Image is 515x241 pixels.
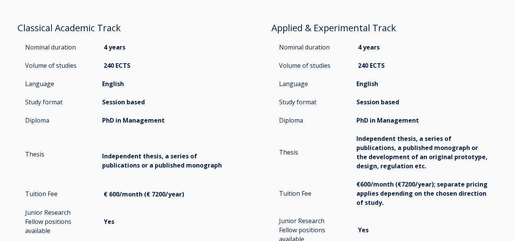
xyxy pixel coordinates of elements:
a: Applied & Experimental Track [271,21,396,34]
p: Study format [25,97,82,107]
a: Classical Academic Track [18,21,121,34]
p: Volume of studies [25,61,82,70]
p: PhD in Management [102,116,236,125]
span: 4 years [358,43,380,51]
p: Tuition Fee [25,189,82,198]
span: 240 ECTS [104,61,130,70]
span: €600/month (€7200/year); separate pricing applies depending on the chosen direction of study. [356,180,488,207]
p: Thesis [279,148,335,157]
p: Nominal duration [279,43,335,52]
p: Diploma [279,116,335,125]
p: Nominal duration [25,43,82,52]
span: Session based [356,98,399,106]
span: Yes [104,217,114,226]
p: Junior Research Fellow positions available [25,208,82,235]
span: 240 ECTS [358,61,385,70]
p: PhD in Management [356,116,490,125]
span: English [356,80,378,88]
span: Yes [358,226,369,234]
p: Diploma [25,116,82,125]
span: 4 years [104,43,125,51]
span: Session based [102,98,145,106]
span: Independent thesis, a series of publications, a published monograph or the development of an orig... [356,134,488,170]
p: Study format [279,97,335,107]
span: € 600/month (€ 7200/year) [104,190,184,198]
p: Language [25,79,82,88]
p: Language [279,79,335,88]
p: Tuition Fee [279,189,335,198]
span: English [102,80,124,88]
p: Volume of studies [279,61,335,70]
p: Thesis [25,150,82,159]
span: Independent thesis, a series of publications or a published monograph [102,152,222,169]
